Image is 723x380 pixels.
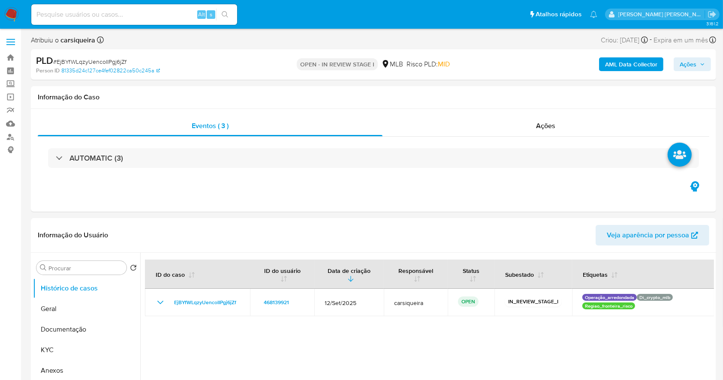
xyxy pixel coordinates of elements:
h3: AUTOMATIC (3) [69,153,123,163]
b: AML Data Collector [605,57,657,71]
h1: Informação do Usuário [38,231,108,239]
button: Documentação [33,319,140,340]
input: Pesquise usuários ou casos... [31,9,237,20]
span: Expira em um mês [654,36,708,45]
a: 81335d24c127ce4fef02822ca50c245a [61,67,160,75]
p: OPEN - IN REVIEW STAGE I [297,58,378,70]
div: AUTOMATIC (3) [48,148,699,168]
span: Veja aparência por pessoa [607,225,689,245]
button: AML Data Collector [599,57,663,71]
span: MID [438,59,450,69]
span: Eventos ( 3 ) [192,121,229,131]
button: Ações [674,57,711,71]
div: MLB [381,60,403,69]
b: PLD [36,54,53,67]
div: Criou: [DATE] [601,34,648,46]
button: Geral [33,299,140,319]
span: Atalhos rápidos [536,10,581,19]
span: - [650,34,652,46]
button: KYC [33,340,140,360]
span: # EjBYfWLqzyUencoIIPgj6jZf [53,57,127,66]
h1: Informação do Caso [38,93,709,102]
span: Risco PLD: [407,60,450,69]
span: Atribuiu o [31,36,95,45]
a: Sair [708,10,717,19]
p: carla.siqueira@mercadolivre.com [618,10,705,18]
a: Notificações [590,11,597,18]
button: search-icon [216,9,234,21]
button: Procurar [40,264,47,271]
b: Person ID [36,67,60,75]
b: carsiqueira [59,35,95,45]
button: Histórico de casos [33,278,140,299]
button: Retornar ao pedido padrão [130,264,137,274]
button: Veja aparência por pessoa [596,225,709,245]
span: s [210,10,212,18]
span: Alt [198,10,205,18]
span: Ações [536,121,555,131]
input: Procurar [48,264,123,272]
span: Ações [680,57,696,71]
